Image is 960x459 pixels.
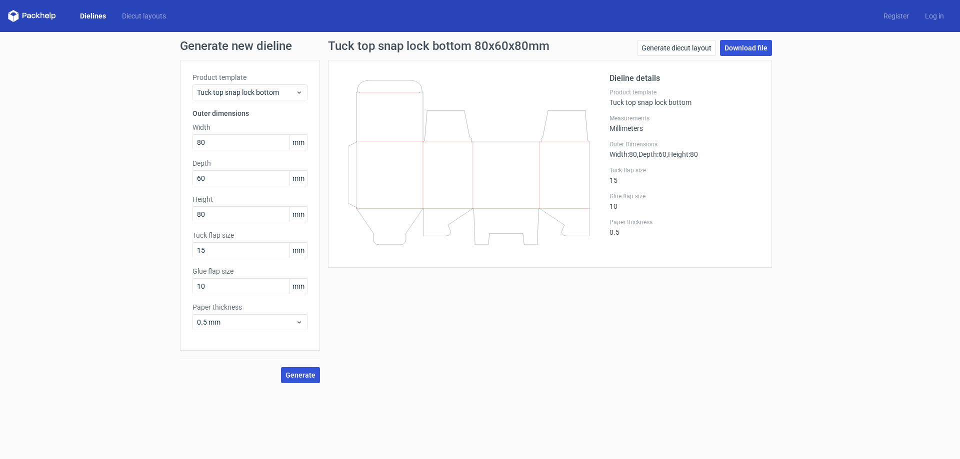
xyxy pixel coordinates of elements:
div: 0.5 [609,218,759,236]
div: 10 [609,192,759,210]
span: mm [289,207,307,222]
div: Millimeters [609,114,759,132]
label: Glue flap size [609,192,759,200]
span: mm [289,171,307,186]
span: Tuck top snap lock bottom [197,87,295,97]
label: Paper thickness [609,218,759,226]
label: Width [192,122,307,132]
h3: Outer dimensions [192,108,307,118]
label: Outer Dimensions [609,140,759,148]
label: Depth [192,158,307,168]
label: Glue flap size [192,266,307,276]
span: mm [289,135,307,150]
div: 15 [609,166,759,184]
button: Generate [281,367,320,383]
span: , Height : 80 [666,150,698,158]
span: mm [289,279,307,294]
h1: Tuck top snap lock bottom 80x60x80mm [328,40,549,52]
label: Tuck flap size [609,166,759,174]
label: Measurements [609,114,759,122]
label: Product template [192,72,307,82]
h2: Dieline details [609,72,759,84]
h1: Generate new dieline [180,40,780,52]
label: Height [192,194,307,204]
span: mm [289,243,307,258]
a: Download file [720,40,772,56]
label: Product template [609,88,759,96]
a: Diecut layouts [114,11,174,21]
div: Tuck top snap lock bottom [609,88,759,106]
label: Tuck flap size [192,230,307,240]
a: Log in [917,11,952,21]
span: 0.5 mm [197,317,295,327]
a: Generate diecut layout [637,40,716,56]
span: , Depth : 60 [637,150,666,158]
span: Generate [285,372,315,379]
a: Dielines [72,11,114,21]
a: Register [875,11,917,21]
label: Paper thickness [192,302,307,312]
span: Width : 80 [609,150,637,158]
